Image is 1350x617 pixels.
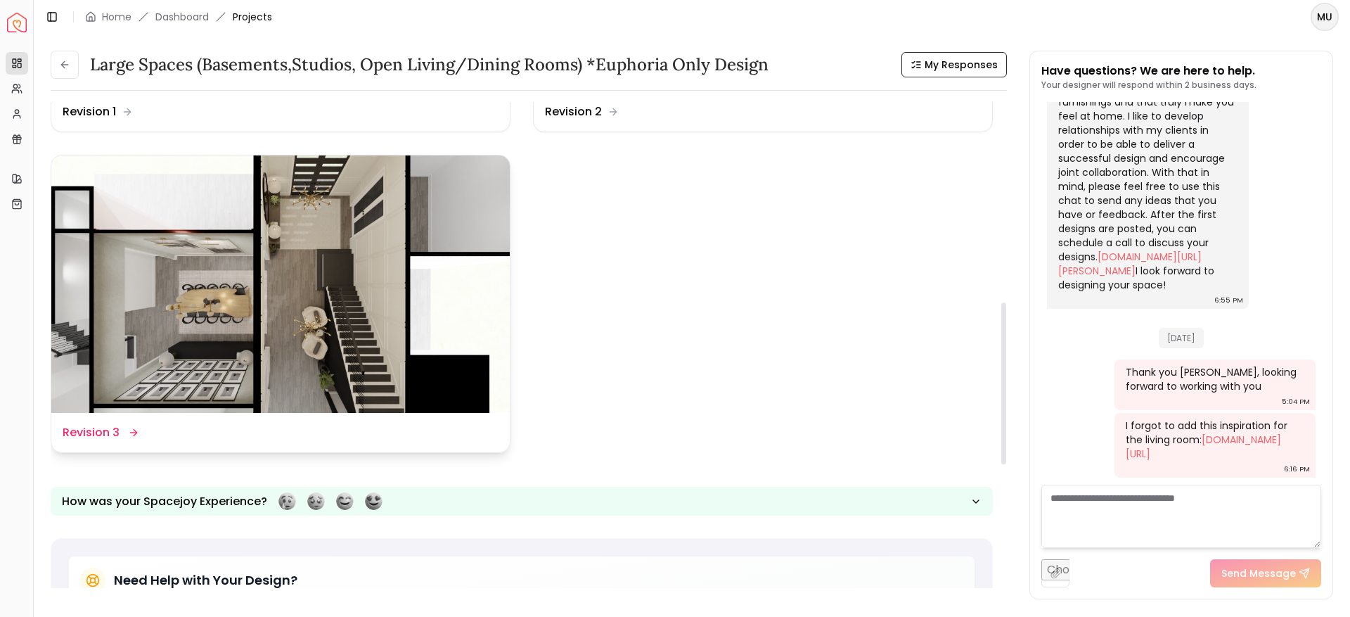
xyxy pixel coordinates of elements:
span: [DATE] [1159,328,1204,348]
h3: Large Spaces (Basements,Studios, Open living/dining rooms) *Euphoria Only Design [90,53,769,76]
button: How was your Spacejoy Experience?Feeling terribleFeeling badFeeling goodFeeling awesome [51,487,993,516]
img: Revision 3 [51,155,510,414]
a: Home [102,10,131,24]
a: Dashboard [155,10,209,24]
dd: Revision 3 [63,424,120,441]
div: 6:55 PM [1214,293,1243,307]
div: Thank you [PERSON_NAME], looking forward to working with you [1126,365,1302,393]
a: [DOMAIN_NAME][URL][PERSON_NAME] [1058,250,1202,278]
span: My Responses [925,58,998,72]
button: MU [1311,3,1339,31]
span: MU [1312,4,1337,30]
p: How was your Spacejoy Experience? [62,493,267,510]
p: Have questions? We are here to help. [1041,63,1256,79]
button: My Responses [901,52,1007,77]
div: 6:16 PM [1284,462,1310,476]
dd: Revision 1 [63,103,116,120]
div: I forgot to add this inspiration for the living room: [1126,419,1302,461]
a: [DOMAIN_NAME][URL] [1126,433,1281,461]
p: Your designer will respond within 2 business days. [1041,79,1256,91]
h5: Need Help with Your Design? [114,571,297,590]
div: 5:04 PM [1282,395,1310,409]
a: Spacejoy [7,13,27,32]
nav: breadcrumb [85,10,272,24]
img: Spacejoy Logo [7,13,27,32]
span: Projects [233,10,272,24]
dd: Revision 2 [545,103,602,120]
a: Revision 3Revision 3 [51,155,510,454]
